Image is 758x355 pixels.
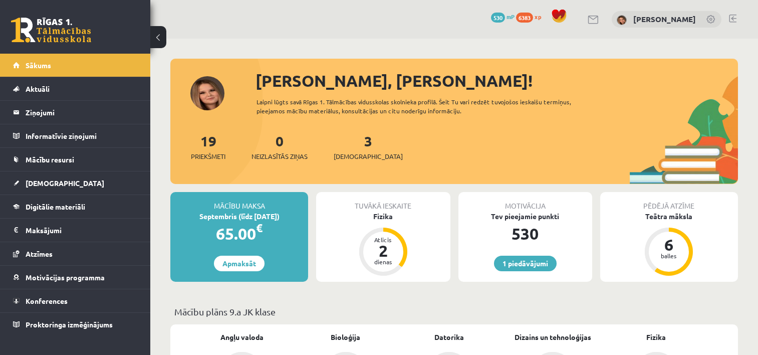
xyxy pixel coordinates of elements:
[220,332,264,342] a: Angļu valoda
[26,155,74,164] span: Mācību resursi
[26,273,105,282] span: Motivācijas programma
[434,332,464,342] a: Datorika
[257,97,597,115] div: Laipni lūgts savā Rīgas 1. Tālmācības vidusskolas skolnieka profilā. Šeit Tu vari redzēt tuvojošo...
[13,219,138,242] a: Maksājumi
[617,15,627,25] img: Kendija Anete Kraukle
[334,132,403,161] a: 3[DEMOGRAPHIC_DATA]
[458,192,592,211] div: Motivācija
[251,132,308,161] a: 0Neizlasītās ziņas
[316,211,450,277] a: Fizika Atlicis 2 dienas
[13,266,138,289] a: Motivācijas programma
[251,151,308,161] span: Neizlasītās ziņas
[26,249,53,258] span: Atzīmes
[174,305,734,318] p: Mācību plāns 9.a JK klase
[13,124,138,147] a: Informatīvie ziņojumi
[256,221,263,235] span: €
[13,289,138,312] a: Konferences
[654,253,684,259] div: balles
[654,237,684,253] div: 6
[26,320,113,329] span: Proktoringa izmēģinājums
[507,13,515,21] span: mP
[368,259,398,265] div: dienas
[13,148,138,171] a: Mācību resursi
[491,13,515,21] a: 530 mP
[458,222,592,246] div: 530
[13,101,138,124] a: Ziņojumi
[646,332,666,342] a: Fizika
[516,13,546,21] a: 6383 xp
[26,124,138,147] legend: Informatīvie ziņojumi
[515,332,591,342] a: Dizains un tehnoloģijas
[26,296,68,305] span: Konferences
[26,219,138,242] legend: Maksājumi
[334,151,403,161] span: [DEMOGRAPHIC_DATA]
[316,192,450,211] div: Tuvākā ieskaite
[170,222,308,246] div: 65.00
[368,237,398,243] div: Atlicis
[11,18,91,43] a: Rīgas 1. Tālmācības vidusskola
[191,132,225,161] a: 19Priekšmeti
[600,192,738,211] div: Pēdējā atzīme
[26,179,104,188] span: [DEMOGRAPHIC_DATA]
[214,256,265,271] a: Apmaksāt
[516,13,533,23] span: 6383
[633,14,696,24] a: [PERSON_NAME]
[170,192,308,211] div: Mācību maksa
[331,332,360,342] a: Bioloģija
[600,211,738,277] a: Teātra māksla 6 balles
[458,211,592,222] div: Tev pieejamie punkti
[13,77,138,100] a: Aktuāli
[13,242,138,265] a: Atzīmes
[26,84,50,93] span: Aktuāli
[26,202,85,211] span: Digitālie materiāli
[13,313,138,336] a: Proktoringa izmēģinājums
[13,171,138,195] a: [DEMOGRAPHIC_DATA]
[600,211,738,222] div: Teātra māksla
[491,13,505,23] span: 530
[13,54,138,77] a: Sākums
[368,243,398,259] div: 2
[170,211,308,222] div: Septembris (līdz [DATE])
[494,256,557,271] a: 1 piedāvājumi
[316,211,450,222] div: Fizika
[256,69,738,93] div: [PERSON_NAME], [PERSON_NAME]!
[191,151,225,161] span: Priekšmeti
[13,195,138,218] a: Digitālie materiāli
[26,61,51,70] span: Sākums
[26,101,138,124] legend: Ziņojumi
[535,13,541,21] span: xp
